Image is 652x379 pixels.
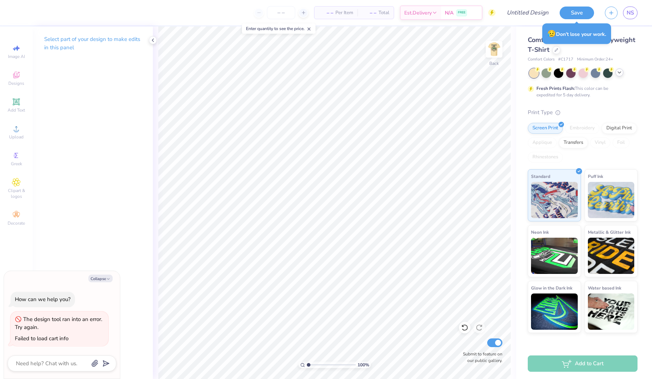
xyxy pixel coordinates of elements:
div: This color can be expedited for 5 day delivery. [536,85,626,98]
input: – – [267,6,295,19]
img: Metallic & Glitter Ink [588,238,635,274]
span: – – [319,9,333,17]
input: Untitled Design [501,5,554,20]
img: Back [487,42,501,57]
div: Screen Print [528,123,563,134]
span: Neon Ink [531,228,549,236]
span: Greek [11,161,22,167]
span: Est. Delivery [404,9,432,17]
span: Comfort Colors Adult Heavyweight T-Shirt [528,36,635,54]
div: Back [489,60,499,67]
span: Metallic & Glitter Ink [588,228,631,236]
span: Decorate [8,220,25,226]
span: N/A [445,9,454,17]
div: How can we help you? [15,296,71,303]
span: – – [362,9,376,17]
div: Rhinestones [528,152,563,163]
span: Minimum Order: 24 + [577,57,613,63]
span: Image AI [8,54,25,59]
div: The design tool ran into an error. Try again. [15,316,102,331]
span: Per Item [335,9,353,17]
span: Upload [9,134,24,140]
span: NS [627,9,634,17]
span: 100 % [358,362,369,368]
div: Foil [613,137,630,148]
button: Save [560,7,594,19]
label: Submit to feature on our public gallery. [459,351,502,364]
span: FREE [458,10,465,15]
div: Vinyl [590,137,610,148]
span: Water based Ink [588,284,621,292]
div: Applique [528,137,557,148]
span: # C1717 [558,57,573,63]
div: Enter quantity to see the price. [242,24,315,34]
span: Comfort Colors [528,57,555,63]
p: Select part of your design to make edits in this panel [44,35,141,52]
img: Puff Ink [588,182,635,218]
span: Standard [531,172,550,180]
span: Total [379,9,389,17]
span: Add Text [8,107,25,113]
span: Glow in the Dark Ink [531,284,572,292]
img: Glow in the Dark Ink [531,293,578,330]
div: Don’t lose your work. [542,24,611,44]
img: Water based Ink [588,293,635,330]
span: Clipart & logos [4,188,29,199]
div: Failed to load cart info [15,335,68,342]
img: Neon Ink [531,238,578,274]
button: Collapse [88,275,113,282]
strong: Fresh Prints Flash: [536,86,575,91]
div: Print Type [528,108,638,117]
div: Digital Print [602,123,637,134]
div: Embroidery [565,123,599,134]
img: Standard [531,182,578,218]
div: Transfers [559,137,588,148]
span: Puff Ink [588,172,603,180]
a: NS [623,7,638,19]
span: 😥 [547,29,556,38]
span: Designs [8,80,24,86]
